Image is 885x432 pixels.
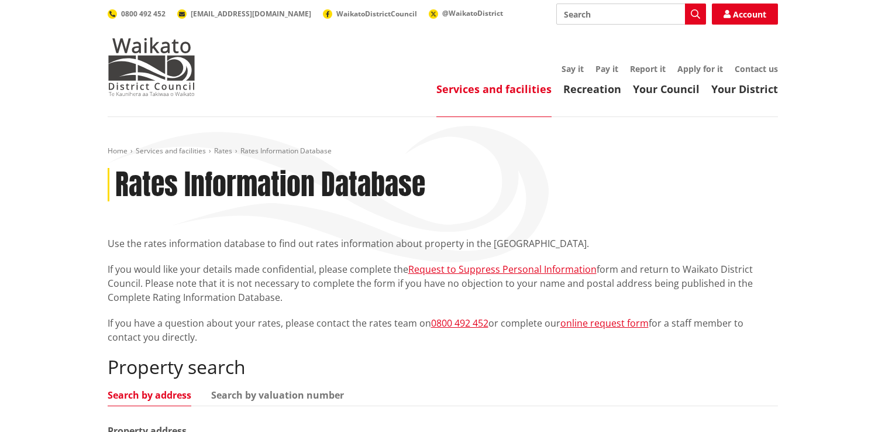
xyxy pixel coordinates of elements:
a: Contact us [735,63,778,74]
a: @WaikatoDistrict [429,8,503,18]
p: Use the rates information database to find out rates information about property in the [GEOGRAPHI... [108,236,778,251]
a: online request form [560,317,649,330]
a: Rates [214,146,232,156]
span: 0800 492 452 [121,9,166,19]
a: WaikatoDistrictCouncil [323,9,417,19]
a: Your Council [633,82,700,96]
a: 0800 492 452 [431,317,488,330]
p: If you would like your details made confidential, please complete the form and return to Waikato ... [108,262,778,304]
a: [EMAIL_ADDRESS][DOMAIN_NAME] [177,9,311,19]
a: Services and facilities [136,146,206,156]
p: If you have a question about your rates, please contact the rates team on or complete our for a s... [108,316,778,344]
span: Rates Information Database [240,146,332,156]
img: Waikato District Council - Te Kaunihera aa Takiwaa o Waikato [108,37,195,96]
a: Pay it [595,63,618,74]
span: WaikatoDistrictCouncil [336,9,417,19]
a: Account [712,4,778,25]
a: Your District [711,82,778,96]
a: Search by valuation number [211,390,344,400]
a: Apply for it [677,63,723,74]
a: Say it [562,63,584,74]
a: Services and facilities [436,82,552,96]
a: Recreation [563,82,621,96]
a: Home [108,146,128,156]
span: [EMAIL_ADDRESS][DOMAIN_NAME] [191,9,311,19]
a: Search by address [108,390,191,400]
h1: Rates Information Database [115,168,425,202]
input: Search input [556,4,706,25]
h2: Property search [108,356,778,378]
a: 0800 492 452 [108,9,166,19]
a: Request to Suppress Personal Information [408,263,597,276]
a: Report it [630,63,666,74]
nav: breadcrumb [108,146,778,156]
span: @WaikatoDistrict [442,8,503,18]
